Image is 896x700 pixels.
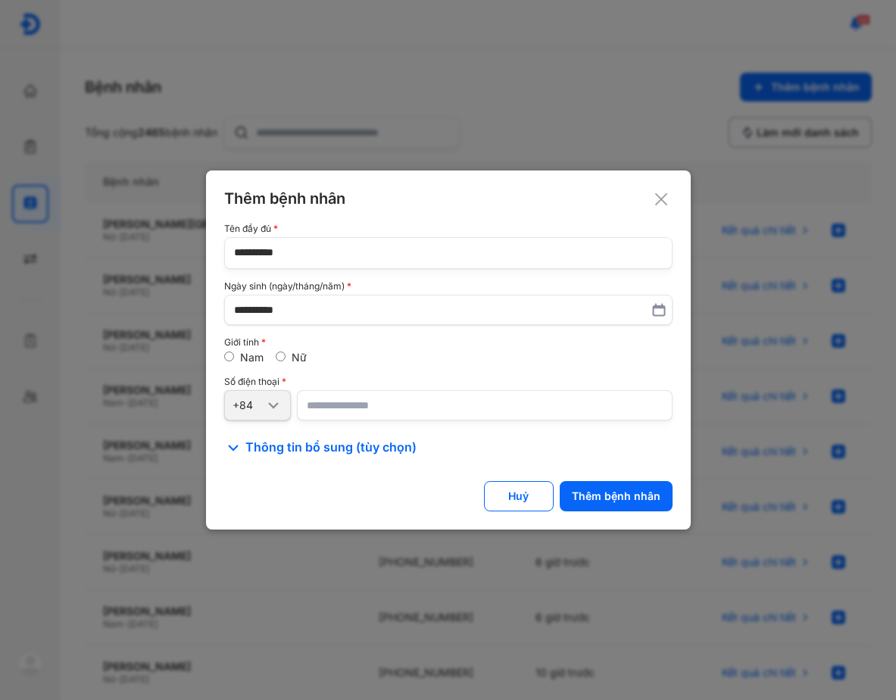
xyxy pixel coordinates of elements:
[572,489,660,503] div: Thêm bệnh nhân
[233,398,264,412] div: +84
[245,439,417,457] span: Thông tin bổ sung (tùy chọn)
[292,351,307,364] label: Nữ
[224,377,673,387] div: Số điện thoại
[224,223,673,234] div: Tên đầy đủ
[224,189,673,208] div: Thêm bệnh nhân
[240,351,264,364] label: Nam
[484,481,554,511] button: Huỷ
[560,481,673,511] button: Thêm bệnh nhân
[224,337,673,348] div: Giới tính
[224,281,673,292] div: Ngày sinh (ngày/tháng/năm)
